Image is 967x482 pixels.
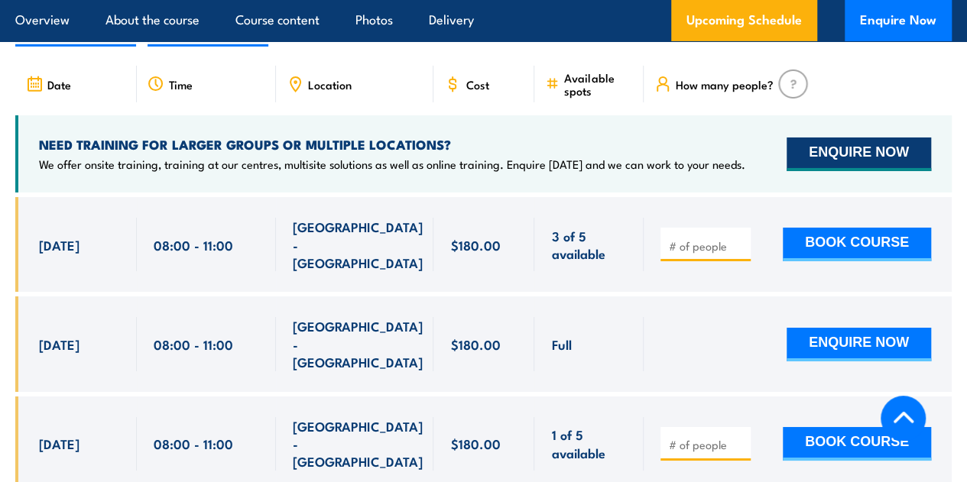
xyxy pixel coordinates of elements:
input: # of people [669,437,745,452]
span: 08:00 - 11:00 [154,335,233,353]
button: ENQUIRE NOW [787,137,931,171]
span: [GEOGRAPHIC_DATA] - [GEOGRAPHIC_DATA] [293,417,423,471]
span: Date [47,78,71,91]
span: 08:00 - 11:00 [154,236,233,254]
span: 3 of 5 available [551,227,627,263]
span: [DATE] [39,236,80,254]
span: [GEOGRAPHIC_DATA] - [GEOGRAPHIC_DATA] [293,218,423,271]
p: We offer onsite training, training at our centres, multisite solutions as well as online training... [39,157,745,172]
button: ENQUIRE NOW [787,328,931,361]
button: BOOK COURSE [783,427,931,461]
h4: NEED TRAINING FOR LARGER GROUPS OR MULTIPLE LOCATIONS? [39,136,745,153]
span: $180.00 [450,435,500,452]
span: Full [551,335,571,353]
span: Time [169,78,193,91]
span: 08:00 - 11:00 [154,435,233,452]
span: $180.00 [450,236,500,254]
input: # of people [669,238,745,254]
span: $180.00 [450,335,500,353]
span: [DATE] [39,335,80,353]
span: Cost [466,78,488,91]
span: Location [308,78,352,91]
span: [DATE] [39,435,80,452]
span: [GEOGRAPHIC_DATA] - [GEOGRAPHIC_DATA] [293,317,423,370]
span: How many people? [676,78,774,91]
span: 1 of 5 available [551,425,627,461]
button: BOOK COURSE [783,228,931,261]
span: Available spots [564,71,633,97]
